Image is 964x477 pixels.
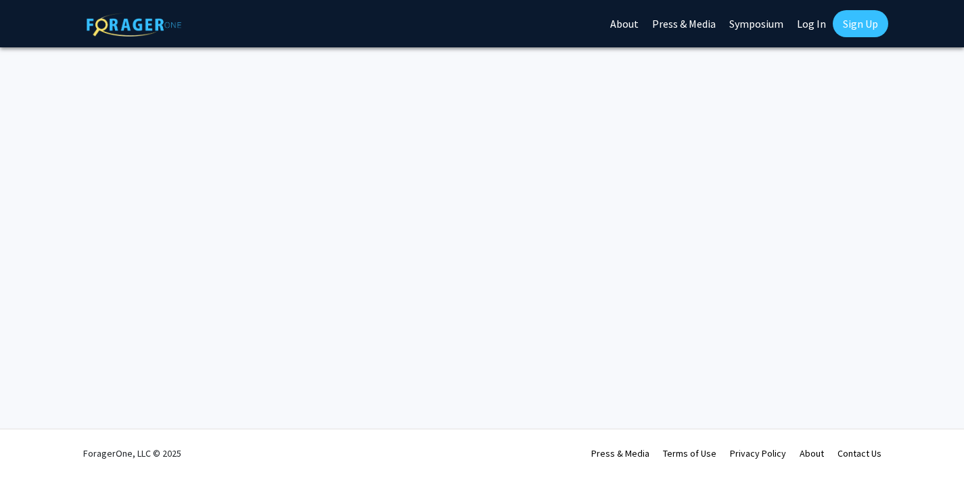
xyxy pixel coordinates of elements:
div: ForagerOne, LLC © 2025 [83,430,181,477]
a: Sign Up [833,10,888,37]
a: Press & Media [591,447,649,459]
a: Terms of Use [663,447,716,459]
a: Contact Us [837,447,881,459]
a: Privacy Policy [730,447,786,459]
a: About [800,447,824,459]
img: ForagerOne Logo [87,13,181,37]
